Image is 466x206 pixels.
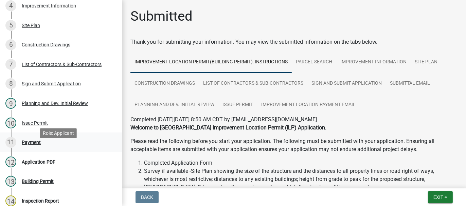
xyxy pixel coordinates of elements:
div: 5 [5,20,16,31]
li: Survey if available -Site Plan showing the size of the structure and the distances to all propert... [144,167,458,191]
span: Exit [433,194,443,200]
div: Payment [22,140,41,145]
div: 12 [5,157,16,167]
a: Improvement Location Permit(Building Permit): Instructions [130,52,292,73]
div: Thank you for submitting your information. You may view the submitted information on the tabs below. [130,38,458,46]
div: 10 [5,118,16,128]
div: List of Contractors & Sub-Contractors [22,62,102,67]
a: Planning and Dev. Initial Review [130,94,218,116]
p: Please read the following before you start your application. The following must be submitted with... [130,137,458,153]
button: Back [136,191,159,203]
div: 4 [5,0,16,11]
div: Sign and Submit Application [22,81,81,86]
div: Inspection Report [22,199,59,203]
a: Site Plan [411,52,442,73]
div: Planning and Dev. Initial Review [22,101,88,106]
div: 7 [5,59,16,70]
a: Parcel search [292,52,336,73]
div: 11 [5,137,16,148]
span: Completed [DATE][DATE] 8:50 AM CDT by [EMAIL_ADDRESS][DOMAIN_NAME] [130,116,317,123]
strong: Welcome to [GEOGRAPHIC_DATA] Improvement Location Permit (ILP) Application. [130,124,326,131]
div: 13 [5,176,16,187]
div: Role: Applicant [40,128,77,138]
a: Construction Drawings [130,73,199,95]
div: Construction Drawings [22,42,70,47]
div: 6 [5,39,16,50]
div: 8 [5,78,16,89]
span: Back [141,194,153,200]
div: Application PDF [22,160,55,164]
a: Sign and Submit Application [307,73,386,95]
div: 9 [5,98,16,109]
a: Improvement Location Payment Email [257,94,360,116]
a: Improvement Information [336,52,411,73]
div: Building Permit [22,179,54,184]
div: Site Plan [22,23,40,28]
button: Exit [428,191,453,203]
a: Submittal Email [386,73,434,95]
a: Issue Permit [218,94,257,116]
a: List of Contractors & Sub-Contractors [199,73,307,95]
h1: Submitted [130,8,193,24]
li: Completed Application Form [144,159,458,167]
div: Issue Permit [22,121,48,125]
div: Improvement Information [22,3,76,8]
